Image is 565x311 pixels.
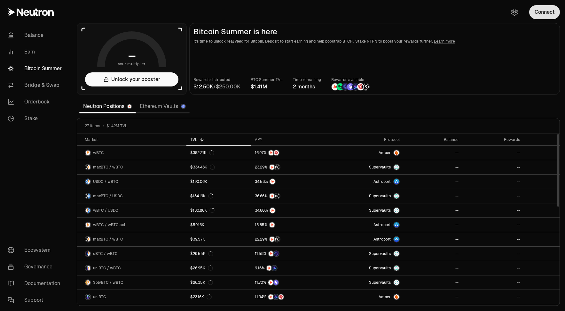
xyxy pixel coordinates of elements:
[3,258,69,275] a: Governance
[268,294,273,299] img: NTRN
[85,266,88,271] img: uniBTC Logo
[327,203,404,217] a: SupervaultsSupervaults
[357,83,364,90] img: Mars Fragments
[379,150,391,155] span: Amber
[85,165,88,170] img: maxBTC Logo
[93,280,123,285] span: SolvBTC / wBTC
[190,179,207,184] div: $190.06K
[255,279,323,286] button: NTRNSolv Points
[85,222,88,227] img: wBTC Logo
[85,150,90,155] img: wBTC Logo
[275,165,280,170] img: Structured Points
[77,275,186,290] a: SolvBTC LogowBTC LogoSolvBTC / wBTC
[267,266,272,271] img: NTRN
[251,232,326,246] a: NTRNStructured Points
[186,275,251,290] a: $26.35K
[462,261,524,275] a: --
[186,146,251,160] a: $382.21K
[186,175,251,189] a: $190.06K
[337,83,344,90] img: Lombard Lux
[255,265,323,271] button: NTRNBedrock Diamonds
[352,83,359,90] img: Bedrock Diamonds
[434,39,455,44] a: Learn more
[85,280,88,285] img: SolvBTC Logo
[190,222,204,227] div: $59.16K
[404,261,462,275] a: --
[3,77,69,94] a: Bridge & Swap
[274,150,279,155] img: Mars Fragments
[404,146,462,160] a: --
[193,27,556,36] h2: Bitcoin Summer is here
[327,261,404,275] a: SupervaultsSupervaults
[327,290,404,304] a: AmberAmber
[373,179,391,184] span: Astroport
[369,266,391,271] span: Supervaults
[373,237,391,242] span: Astroport
[3,44,69,60] a: Earn
[190,137,247,142] div: TVL
[88,193,90,199] img: USDC Logo
[255,236,323,242] button: NTRNStructured Points
[462,189,524,203] a: --
[106,123,127,128] span: $1.42M TVL
[88,280,90,285] img: wBTC Logo
[85,237,88,242] img: maxBTC Logo
[88,237,90,242] img: wBTC Logo
[85,72,178,86] button: Unlock your booster
[369,251,391,256] span: Supervaults
[293,77,321,83] p: Time remaining
[332,83,339,90] img: NTRN
[93,251,118,256] span: eBTC / wBTC
[88,251,90,256] img: wBTC Logo
[136,100,190,113] a: Ethereum Vaults
[270,237,275,242] img: NTRN
[462,203,524,217] a: --
[342,83,349,90] img: EtherFi Points
[186,232,251,246] a: $39.57K
[193,83,240,91] div: /
[85,179,88,184] img: USDC Logo
[181,104,185,108] img: Ethereum Logo
[270,179,275,184] img: NTRN
[190,280,213,285] div: $26.35K
[462,175,524,189] a: --
[190,237,205,242] div: $39.57K
[93,294,106,299] span: uniBTC
[347,83,354,90] img: Solv Points
[77,218,186,232] a: wBTC LogowBTC.axl LogowBTC / wBTC.axl
[88,179,90,184] img: wBTC Logo
[190,266,213,271] div: $26.95K
[3,292,69,308] a: Support
[373,222,391,227] span: Astroport
[255,222,323,228] button: NTRN
[77,146,186,160] a: wBTC LogowBTC
[186,247,251,261] a: $29.55K
[79,100,136,113] a: Neutron Positions
[193,38,556,45] p: It's time to unlock real yield for Bitcoin. Deposit to start earning and help boostrap BTCFi. Sta...
[270,208,275,213] img: NTRN
[77,189,186,203] a: maxBTC LogoUSDC LogomaxBTC / USDC
[331,137,400,142] div: Protocol
[394,266,399,271] img: Supervaults
[268,280,273,285] img: NTRN
[186,290,251,304] a: $23.16K
[369,165,391,170] span: Supervaults
[77,160,186,174] a: maxBTC LogowBTC LogomaxBTC / wBTC
[251,203,326,217] a: NTRN
[274,251,279,256] img: EtherFi Points
[293,83,321,91] div: 2 months
[85,193,88,199] img: maxBTC Logo
[186,218,251,232] a: $59.16K
[275,193,280,199] img: Structured Points
[404,160,462,174] a: --
[255,178,323,185] button: NTRN
[404,275,462,290] a: --
[88,165,90,170] img: wBTC Logo
[331,77,370,83] p: Rewards available
[251,247,326,261] a: NTRNEtherFi Points
[3,94,69,110] a: Orderbook
[462,232,524,246] a: --
[128,104,131,108] img: Neutron Logo
[369,193,391,199] span: Supervaults
[93,179,118,184] span: USDC / wBTC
